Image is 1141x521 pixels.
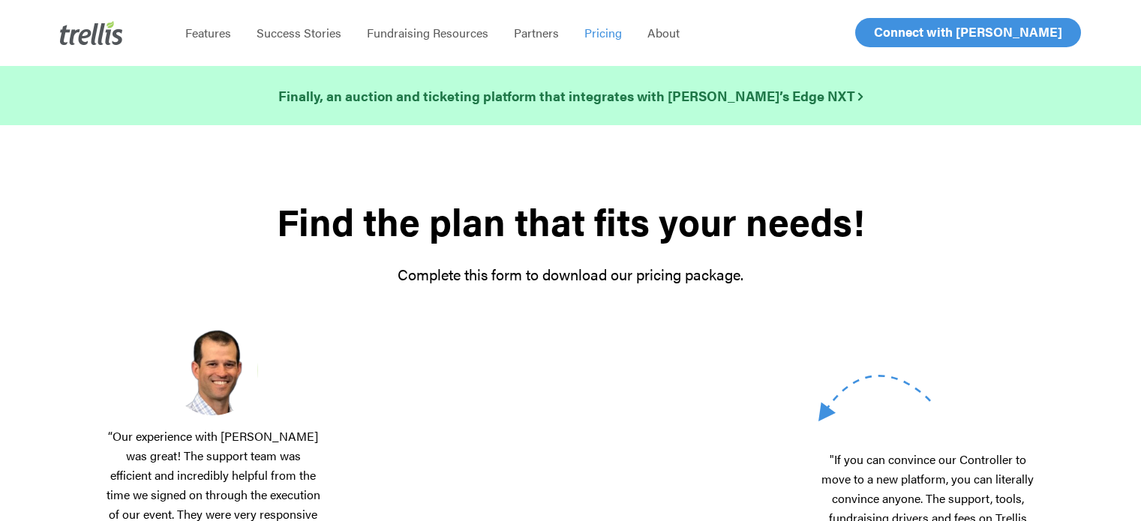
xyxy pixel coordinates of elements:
[185,24,231,41] span: Features
[278,86,863,105] strong: Finally, an auction and ticketing platform that integrates with [PERSON_NAME]’s Edge NXT
[354,25,501,40] a: Fundraising Resources
[104,264,1037,285] p: Complete this form to download our pricing package.
[60,21,123,45] img: Trellis
[367,24,488,41] span: Fundraising Resources
[278,85,863,106] a: Finally, an auction and ticketing platform that integrates with [PERSON_NAME]’s Edge NXT
[584,24,622,41] span: Pricing
[501,25,572,40] a: Partners
[874,22,1062,40] span: Connect with [PERSON_NAME]
[173,25,244,40] a: Features
[635,25,692,40] a: About
[647,24,680,41] span: About
[244,25,354,40] a: Success Stories
[277,194,864,247] strong: Find the plan that fits your needs!
[572,25,635,40] a: Pricing
[855,18,1081,47] a: Connect with [PERSON_NAME]
[514,24,559,41] span: Partners
[168,326,258,415] img: Screenshot-2025-03-18-at-2.39.01%E2%80%AFPM.png
[257,24,341,41] span: Success Stories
